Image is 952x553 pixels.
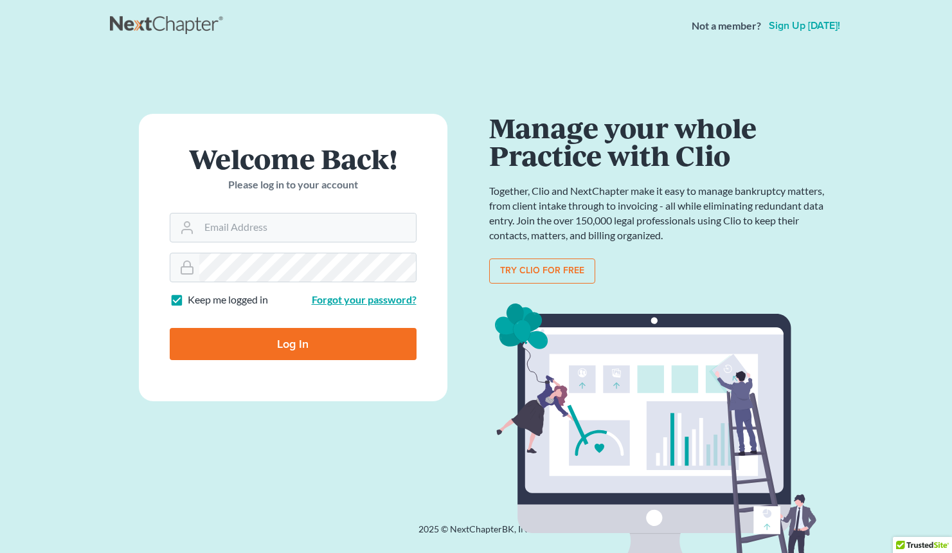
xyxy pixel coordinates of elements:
p: Please log in to your account [170,177,417,192]
h1: Welcome Back! [170,145,417,172]
div: 2025 © NextChapterBK, INC [110,523,843,546]
h1: Manage your whole Practice with Clio [489,114,830,168]
strong: Not a member? [692,19,761,33]
a: Sign up [DATE]! [766,21,843,31]
p: Together, Clio and NextChapter make it easy to manage bankruptcy matters, from client intake thro... [489,184,830,242]
a: Forgot your password? [312,293,417,305]
a: Try clio for free [489,258,595,284]
label: Keep me logged in [188,293,268,307]
input: Email Address [199,213,416,242]
input: Log In [170,328,417,360]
